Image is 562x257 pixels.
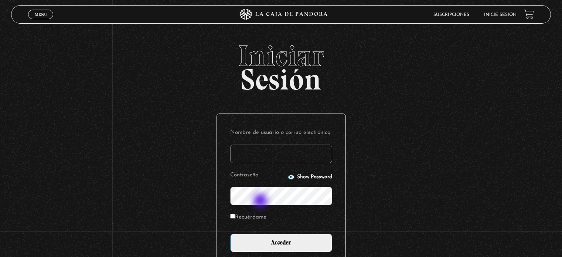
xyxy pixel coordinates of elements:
[11,41,551,88] h2: Sesión
[230,234,332,252] input: Acceder
[484,13,517,17] a: Inicie sesión
[287,173,332,181] button: Show Password
[35,12,47,17] span: Menu
[297,175,332,180] span: Show Password
[11,41,551,71] span: Iniciar
[230,212,266,223] label: Recuérdame
[433,13,469,17] a: Suscripciones
[230,127,332,139] label: Nombre de usuario o correo electrónico
[524,9,534,19] a: View your shopping cart
[230,214,235,219] input: Recuérdame
[230,170,285,181] label: Contraseña
[32,18,50,24] span: Cerrar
